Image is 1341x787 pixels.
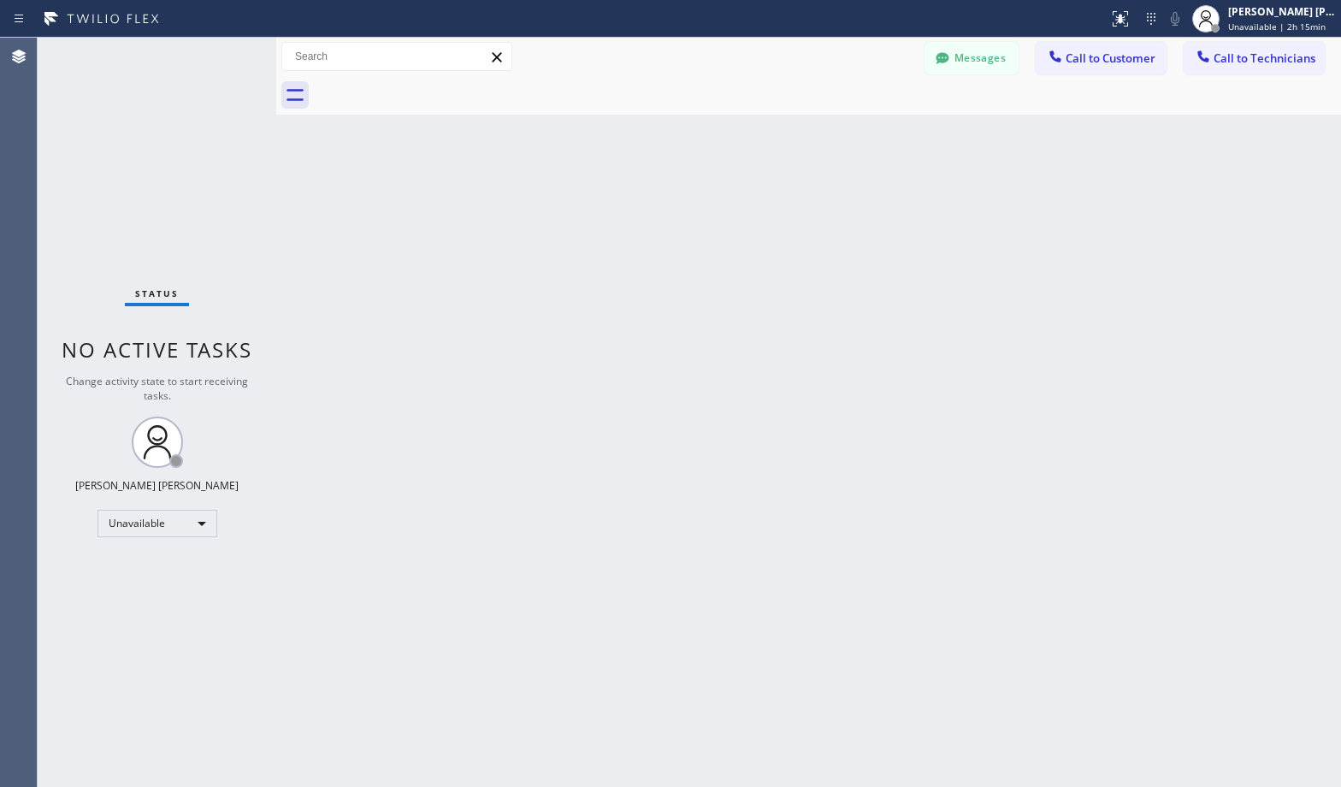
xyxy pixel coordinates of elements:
span: Change activity state to start receiving tasks. [66,374,248,403]
div: Unavailable [97,510,217,537]
button: Messages [925,42,1019,74]
div: [PERSON_NAME] [PERSON_NAME] [1228,4,1336,19]
span: Call to Technicians [1214,50,1315,66]
button: Call to Customer [1036,42,1167,74]
span: Unavailable | 2h 15min [1228,21,1326,33]
span: Status [135,287,179,299]
span: Call to Customer [1066,50,1155,66]
div: [PERSON_NAME] [PERSON_NAME] [75,478,239,493]
input: Search [282,43,511,70]
button: Mute [1163,7,1187,31]
button: Call to Technicians [1184,42,1325,74]
span: No active tasks [62,335,252,364]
